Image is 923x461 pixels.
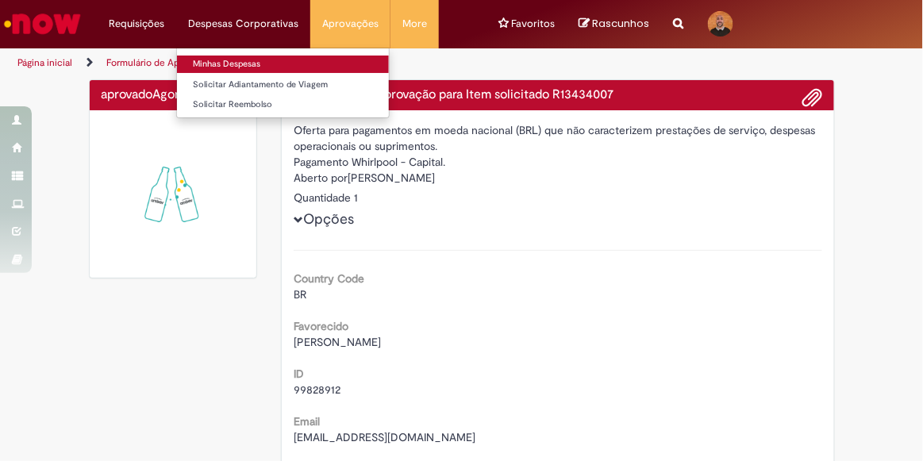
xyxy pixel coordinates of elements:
[177,96,389,113] a: Solicitar Reembolso
[294,430,475,444] span: [EMAIL_ADDRESS][DOMAIN_NAME]
[12,48,526,78] ul: Trilhas de página
[177,56,389,73] a: Minhas Despesas
[294,335,381,349] span: [PERSON_NAME]
[294,190,822,206] div: Quantidade 1
[294,154,822,170] div: Pagamento Whirlpool - Capital.
[153,86,229,102] span: Agora mesmo
[579,16,650,31] a: No momento, sua lista de rascunhos tem 0 Itens
[294,287,306,302] span: BR
[322,16,379,32] span: Aprovações
[294,414,320,428] b: Email
[102,88,245,102] h4: aprovado
[106,56,214,69] a: Formulário de Aprovação
[294,88,822,102] h4: Solicitação de aprovação para Item solicitado R13434007
[294,122,822,154] div: Oferta para pagamentos em moeda nacional (BRL) que não caracterizem prestações de serviço, despes...
[17,56,72,69] a: Página inicial
[294,170,822,190] div: [PERSON_NAME]
[188,16,298,32] span: Despesas Corporativas
[402,16,427,32] span: More
[294,319,348,333] b: Favorecido
[176,48,390,118] ul: Despesas Corporativas
[109,16,164,32] span: Requisições
[512,16,556,32] span: Favoritos
[294,367,304,381] b: ID
[2,8,83,40] img: ServiceNow
[177,76,389,94] a: Solicitar Adiantamento de Viagem
[294,170,348,186] label: Aberto por
[593,16,650,31] span: Rascunhos
[294,382,340,397] span: 99828912
[102,122,245,266] img: sucesso_1.gif
[294,271,364,286] b: Country Code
